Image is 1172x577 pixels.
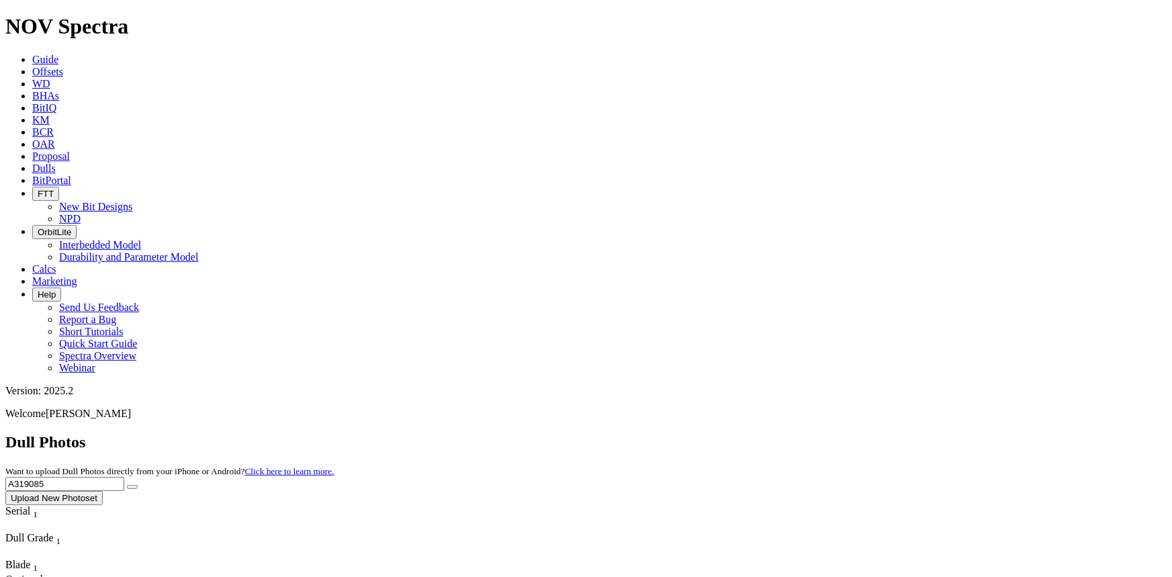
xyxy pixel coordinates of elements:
[32,78,50,89] a: WD
[32,54,58,65] a: Guide
[32,114,50,126] a: KM
[32,150,70,162] a: Proposal
[33,559,38,570] span: Sort None
[32,163,56,174] a: Dulls
[46,408,131,419] span: [PERSON_NAME]
[59,350,136,361] a: Spectra Overview
[5,14,1167,39] h1: NOV Spectra
[5,532,99,559] div: Sort None
[56,536,61,546] sub: 1
[5,466,334,476] small: Want to upload Dull Photos directly from your iPhone or Android?
[5,491,103,505] button: Upload New Photoset
[33,505,38,517] span: Sort None
[5,408,1167,420] p: Welcome
[5,547,99,559] div: Column Menu
[33,509,38,519] sub: 1
[5,559,52,574] div: Sort None
[5,559,52,574] div: Blade Sort None
[33,563,38,573] sub: 1
[59,326,124,337] a: Short Tutorials
[32,287,61,302] button: Help
[5,532,54,543] span: Dull Grade
[245,466,334,476] a: Click here to learn more.
[59,302,139,313] a: Send Us Feedback
[5,505,30,517] span: Serial
[5,559,30,570] span: Blade
[32,126,54,138] a: BCR
[5,520,62,532] div: Column Menu
[56,532,61,543] span: Sort None
[5,477,124,491] input: Search Serial Number
[38,290,56,300] span: Help
[32,102,56,114] a: BitIQ
[59,362,95,373] a: Webinar
[32,263,56,275] a: Calcs
[5,385,1167,397] div: Version: 2025.2
[32,187,59,201] button: FTT
[5,433,1167,451] h2: Dull Photos
[59,213,81,224] a: NPD
[59,251,199,263] a: Durability and Parameter Model
[5,505,62,520] div: Serial Sort None
[5,505,62,532] div: Sort None
[32,225,77,239] button: OrbitLite
[38,189,54,199] span: FTT
[59,314,116,325] a: Report a Bug
[32,175,71,186] a: BitPortal
[38,227,71,237] span: OrbitLite
[59,338,137,349] a: Quick Start Guide
[32,275,77,287] a: Marketing
[32,66,63,77] a: Offsets
[59,201,132,212] a: New Bit Designs
[59,239,141,251] a: Interbedded Model
[32,138,55,150] a: OAR
[32,90,59,101] a: BHAs
[5,532,99,547] div: Dull Grade Sort None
